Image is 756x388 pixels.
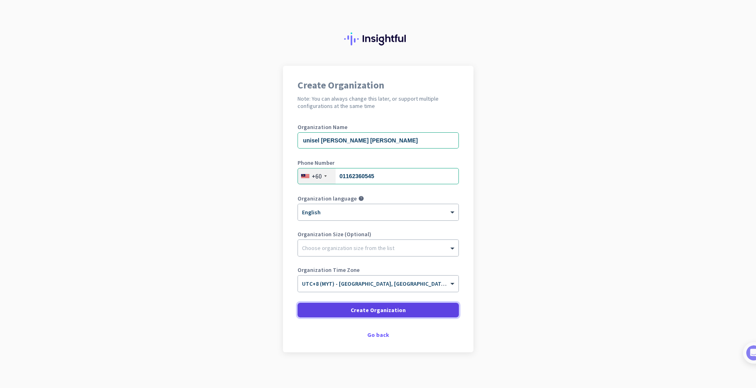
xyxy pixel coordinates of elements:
div: Go back [298,332,459,338]
img: Insightful [344,32,412,45]
input: What is the name of your organization? [298,132,459,149]
i: help [358,196,364,201]
button: Create Organization [298,303,459,317]
span: Create Organization [351,306,406,314]
label: Organization language [298,196,357,201]
input: 3-2385 6789 [298,168,459,184]
label: Organization Time Zone [298,267,459,273]
h1: Create Organization [298,80,459,90]
h2: Note: You can always change this later, or support multiple configurations at the same time [298,95,459,110]
label: Phone Number [298,160,459,166]
label: Organization Size (Optional) [298,231,459,237]
label: Organization Name [298,124,459,130]
div: +60 [312,172,322,180]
